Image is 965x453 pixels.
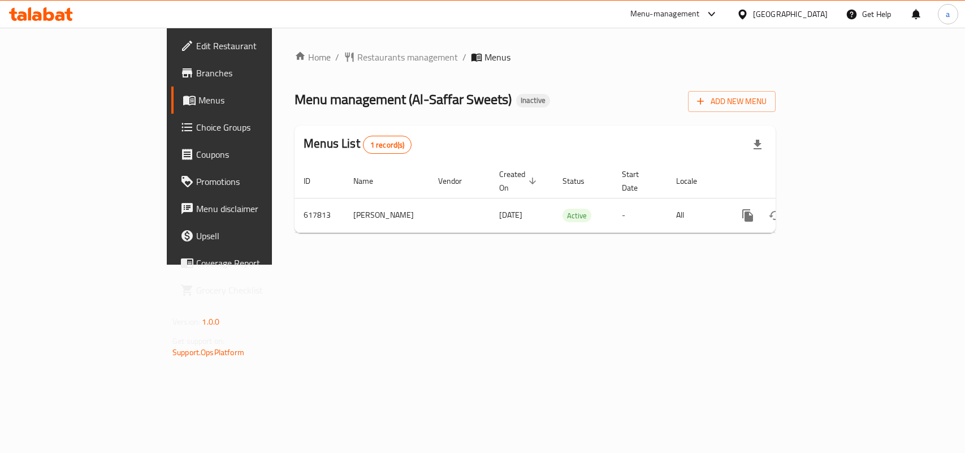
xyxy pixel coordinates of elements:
[613,198,667,232] td: -
[196,202,319,215] span: Menu disclaimer
[172,314,200,329] span: Version:
[744,131,771,158] div: Export file
[172,345,244,360] a: Support.OpsPlatform
[357,50,458,64] span: Restaurants management
[344,198,429,232] td: [PERSON_NAME]
[516,96,550,105] span: Inactive
[438,174,477,188] span: Vendor
[562,174,599,188] span: Status
[295,50,776,64] nav: breadcrumb
[725,164,852,199] th: Actions
[295,164,852,233] table: enhanced table
[171,195,328,222] a: Menu disclaimer
[196,148,319,161] span: Coupons
[196,66,319,80] span: Branches
[484,50,510,64] span: Menus
[196,120,319,134] span: Choice Groups
[734,202,761,229] button: more
[171,249,328,277] a: Coverage Report
[753,8,828,20] div: [GEOGRAPHIC_DATA]
[676,174,712,188] span: Locale
[688,91,776,112] button: Add New Menu
[295,87,512,112] span: Menu management ( Al-Saffar Sweets )
[516,94,550,107] div: Inactive
[196,39,319,53] span: Edit Restaurant
[946,8,950,20] span: a
[171,32,328,59] a: Edit Restaurant
[562,209,591,222] span: Active
[171,141,328,168] a: Coupons
[499,167,540,195] span: Created On
[171,277,328,304] a: Grocery Checklist
[196,175,319,188] span: Promotions
[353,174,388,188] span: Name
[499,208,522,222] span: [DATE]
[196,283,319,297] span: Grocery Checklist
[761,202,789,229] button: Change Status
[667,198,725,232] td: All
[171,59,328,87] a: Branches
[363,136,412,154] div: Total records count
[171,114,328,141] a: Choice Groups
[304,174,325,188] span: ID
[196,229,319,243] span: Upsell
[344,50,458,64] a: Restaurants management
[198,93,319,107] span: Menus
[630,7,700,21] div: Menu-management
[622,167,654,195] span: Start Date
[364,140,412,150] span: 1 record(s)
[462,50,466,64] li: /
[335,50,339,64] li: /
[304,135,412,154] h2: Menus List
[202,314,219,329] span: 1.0.0
[172,334,224,348] span: Get support on:
[171,168,328,195] a: Promotions
[196,256,319,270] span: Coverage Report
[171,222,328,249] a: Upsell
[171,87,328,114] a: Menus
[697,94,767,109] span: Add New Menu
